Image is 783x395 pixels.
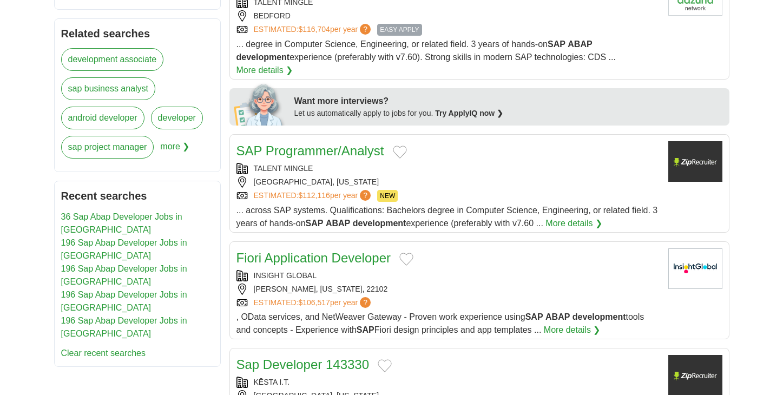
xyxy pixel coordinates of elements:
a: Clear recent searches [61,348,146,358]
a: Fiori Application Developer [236,251,391,265]
div: Let us automatically apply to jobs for you. [294,108,723,119]
a: More details ❯ [236,64,293,77]
strong: SAP [357,325,374,334]
a: More details ❯ [544,324,601,337]
div: [GEOGRAPHIC_DATA], [US_STATE] [236,176,660,188]
a: sap project manager [61,136,154,159]
span: $116,704 [298,25,330,34]
a: INSIGHT GLOBAL [254,271,317,280]
span: EASY APPLY [377,24,422,36]
a: 196 Sap Abap Developer Jobs in [GEOGRAPHIC_DATA] [61,290,187,312]
strong: development [573,312,626,321]
strong: development [353,219,406,228]
a: More details ❯ [545,217,602,230]
span: $112,116 [298,191,330,200]
a: development associate [61,48,164,71]
span: NEW [377,190,398,202]
span: ? [360,297,371,308]
span: ... degree in Computer Science, Engineering, or related field. 3 years of hands-on experience (pr... [236,40,616,62]
div: BEDFORD [236,10,660,22]
strong: SAP [525,312,543,321]
a: Try ApplyIQ now ❯ [435,109,503,117]
button: Add to favorite jobs [378,359,392,372]
div: KĒSTA I.T. [236,377,660,388]
strong: SAP [306,219,324,228]
div: Want more interviews? [294,95,723,108]
a: ESTIMATED:$106,517per year? [254,297,373,308]
div: TALENT MINGLE [236,163,660,174]
a: ESTIMATED:$116,704per year? [254,24,373,36]
strong: ABAP [326,219,350,228]
span: , OData services, and NetWeaver Gateway - Proven work experience using tools and concepts - Exper... [236,312,644,334]
a: Sap Developer 143330 [236,357,370,372]
h2: Recent searches [61,188,214,204]
img: Company logo [668,141,722,182]
button: Add to favorite jobs [399,253,413,266]
span: ? [360,24,371,35]
span: $106,517 [298,298,330,307]
button: Add to favorite jobs [393,146,407,159]
img: apply-iq-scientist.png [234,82,286,126]
strong: ABAP [545,312,570,321]
span: ? [360,190,371,201]
strong: development [236,52,290,62]
a: 196 Sap Abap Developer Jobs in [GEOGRAPHIC_DATA] [61,238,187,260]
span: ... across SAP systems. Qualifications: Bachelors degree in Computer Science, Engineering, or rel... [236,206,658,228]
a: developer [151,107,203,129]
a: android developer [61,107,144,129]
strong: ABAP [568,40,592,49]
a: 36 Sap Abap Developer Jobs in [GEOGRAPHIC_DATA] [61,212,182,234]
div: [PERSON_NAME], [US_STATE], 22102 [236,284,660,295]
strong: SAP [548,40,565,49]
a: SAP Programmer/Analyst [236,143,384,158]
h2: Related searches [61,25,214,42]
img: Insight Global logo [668,248,722,289]
a: sap business analyst [61,77,156,100]
span: more ❯ [160,136,189,165]
a: ESTIMATED:$112,116per year? [254,190,373,202]
a: 196 Sap Abap Developer Jobs in [GEOGRAPHIC_DATA] [61,316,187,338]
a: 196 Sap Abap Developer Jobs in [GEOGRAPHIC_DATA] [61,264,187,286]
